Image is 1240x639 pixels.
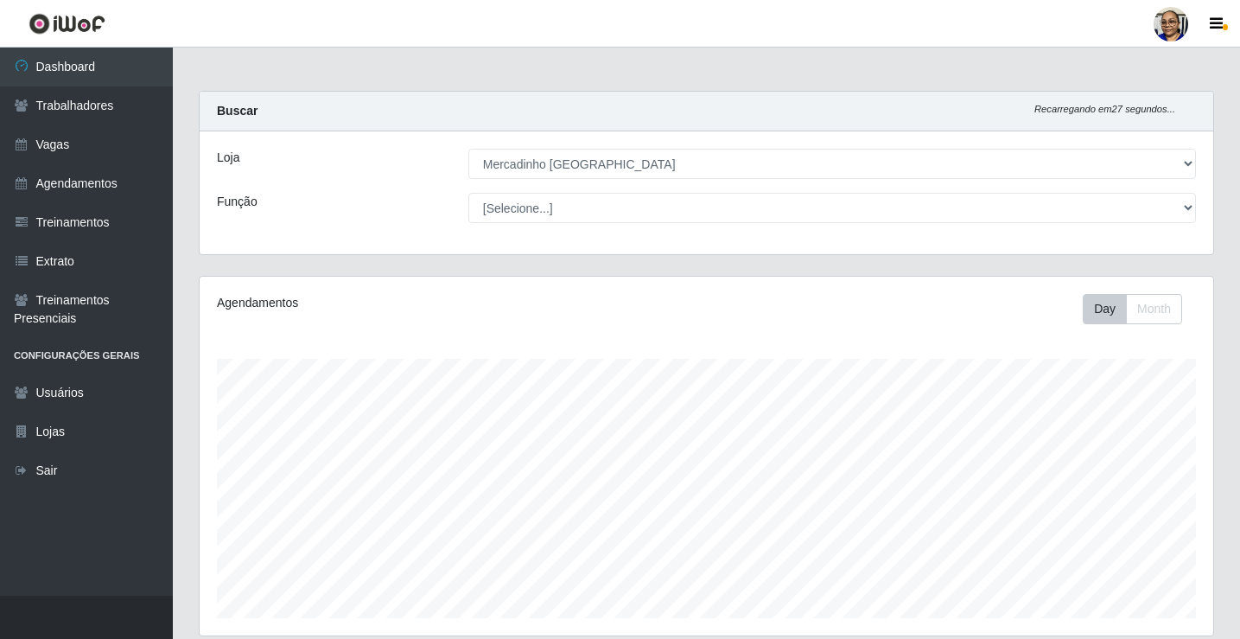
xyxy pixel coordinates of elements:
button: Month [1126,294,1182,324]
button: Day [1083,294,1127,324]
label: Função [217,193,258,211]
div: Agendamentos [217,294,610,312]
img: CoreUI Logo [29,13,105,35]
strong: Buscar [217,104,258,118]
div: Toolbar with button groups [1083,294,1196,324]
label: Loja [217,149,239,167]
div: First group [1083,294,1182,324]
i: Recarregando em 27 segundos... [1034,104,1175,114]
